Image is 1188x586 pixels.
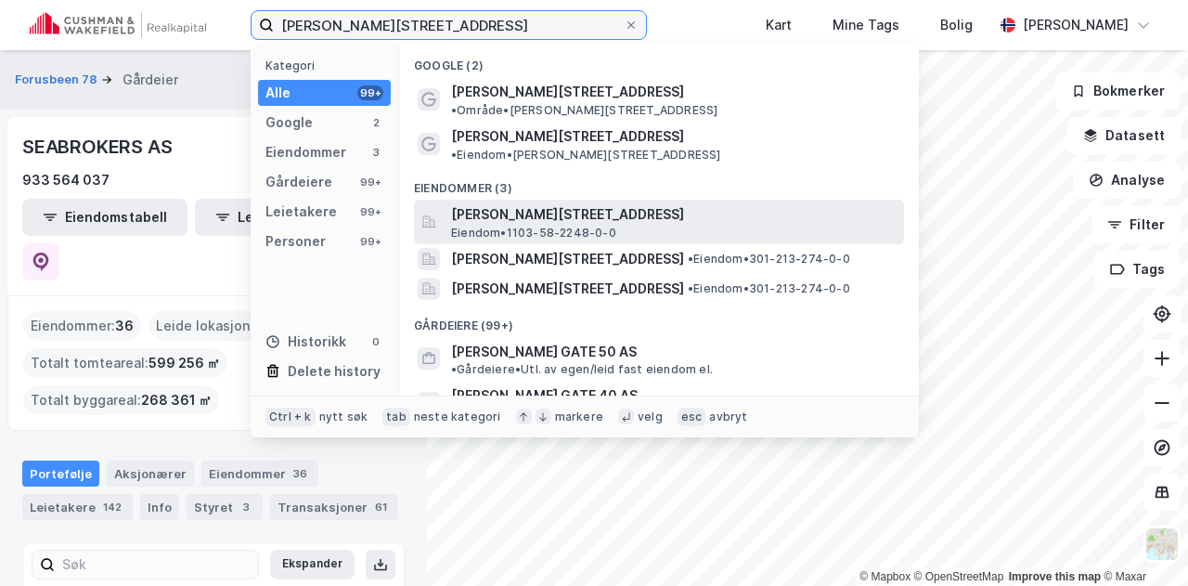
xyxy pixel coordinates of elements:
input: Søk [55,551,258,579]
div: Historikk [265,331,346,353]
div: Ctrl + k [265,408,316,426]
div: Google [265,111,313,134]
span: • [451,362,457,376]
div: Transaksjoner [270,494,398,520]
div: Kategori [265,59,391,72]
span: [PERSON_NAME][STREET_ADDRESS] [451,81,684,103]
a: OpenStreetMap [914,570,1004,583]
button: Leietakertabell [195,199,360,236]
div: Google (2) [399,44,919,77]
a: Mapbox [859,570,910,583]
div: 36 [290,464,311,483]
div: Eiendommer : [23,311,141,341]
div: Info [140,494,179,520]
img: cushman-wakefield-realkapital-logo.202ea83816669bd177139c58696a8fa1.svg [30,12,206,38]
div: avbryt [709,410,747,424]
span: [PERSON_NAME] GATE 40 AS [451,384,638,407]
div: 3 [368,145,383,160]
span: 36 [115,315,134,337]
div: esc [678,408,706,426]
button: Ekspander [270,550,355,579]
span: Eiendom • [PERSON_NAME][STREET_ADDRESS] [451,148,721,163]
button: Filter [1091,206,1181,243]
div: 99+ [357,234,383,249]
div: velg [638,410,663,424]
a: Improve this map [1009,570,1101,583]
div: Gårdeiere [265,171,332,193]
div: Eiendommer (3) [399,166,919,200]
div: 99+ [357,175,383,189]
div: 99+ [357,85,383,100]
div: Totalt byggareal : [23,385,219,415]
div: Leietakere [22,494,133,520]
div: neste kategori [414,410,501,424]
div: 99+ [357,204,383,219]
div: SEABROKERS AS [22,132,175,162]
span: [PERSON_NAME][STREET_ADDRESS] [451,203,897,226]
div: Styret [187,494,263,520]
div: tab [382,408,410,426]
div: 933 564 037 [22,169,110,191]
span: Eiendom • 1103-58-2248-0-0 [451,226,616,241]
span: [PERSON_NAME][STREET_ADDRESS] [451,278,684,300]
span: Gårdeiere • Utl. av egen/leid fast eiendom el. [451,362,713,377]
span: Eiendom • 301-213-274-0-0 [688,252,850,267]
div: Gårdeier [123,69,178,91]
span: • [451,103,457,117]
div: Bolig [940,14,973,36]
div: Personer [265,230,326,253]
div: Gårdeiere (99+) [399,304,919,337]
div: Kart [766,14,792,36]
span: [PERSON_NAME][STREET_ADDRESS] [451,125,684,148]
div: Leietakere [265,201,337,223]
div: Leide lokasjoner : [148,311,280,341]
div: Kontrollprogram for chat [1095,497,1188,586]
button: Analyse [1073,162,1181,199]
div: [PERSON_NAME] [1023,14,1129,36]
div: Delete history [288,360,381,383]
div: Eiendommer [201,461,318,487]
div: 2 [368,115,383,130]
button: Forusbeen 78 [15,71,101,89]
button: Datasett [1067,117,1181,154]
span: [PERSON_NAME] GATE 50 AS [451,341,637,363]
div: Portefølje [22,461,99,487]
div: Aksjonærer [107,461,194,487]
iframe: Chat Widget [1095,497,1188,586]
button: Eiendomstabell [22,199,187,236]
div: Alle [265,82,291,104]
div: markere [555,410,603,424]
span: • [451,148,457,162]
span: [PERSON_NAME][STREET_ADDRESS] [451,248,684,270]
span: Eiendom • 301-213-274-0-0 [688,281,850,296]
button: Bokmerker [1055,72,1181,110]
div: 61 [371,498,391,516]
div: Mine Tags [833,14,899,36]
input: Søk på adresse, matrikkel, gårdeiere, leietakere eller personer [274,11,624,39]
div: Totalt tomteareal : [23,348,227,378]
div: nytt søk [319,410,368,424]
button: Tags [1094,251,1181,288]
div: 0 [368,334,383,349]
div: Eiendommer [265,141,346,163]
div: 3 [237,498,255,516]
span: • [688,281,693,295]
span: 599 256 ㎡ [148,352,220,374]
span: • [688,252,693,266]
span: Område • [PERSON_NAME][STREET_ADDRESS] [451,103,717,118]
div: 142 [99,498,125,516]
span: 268 361 ㎡ [141,389,212,411]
